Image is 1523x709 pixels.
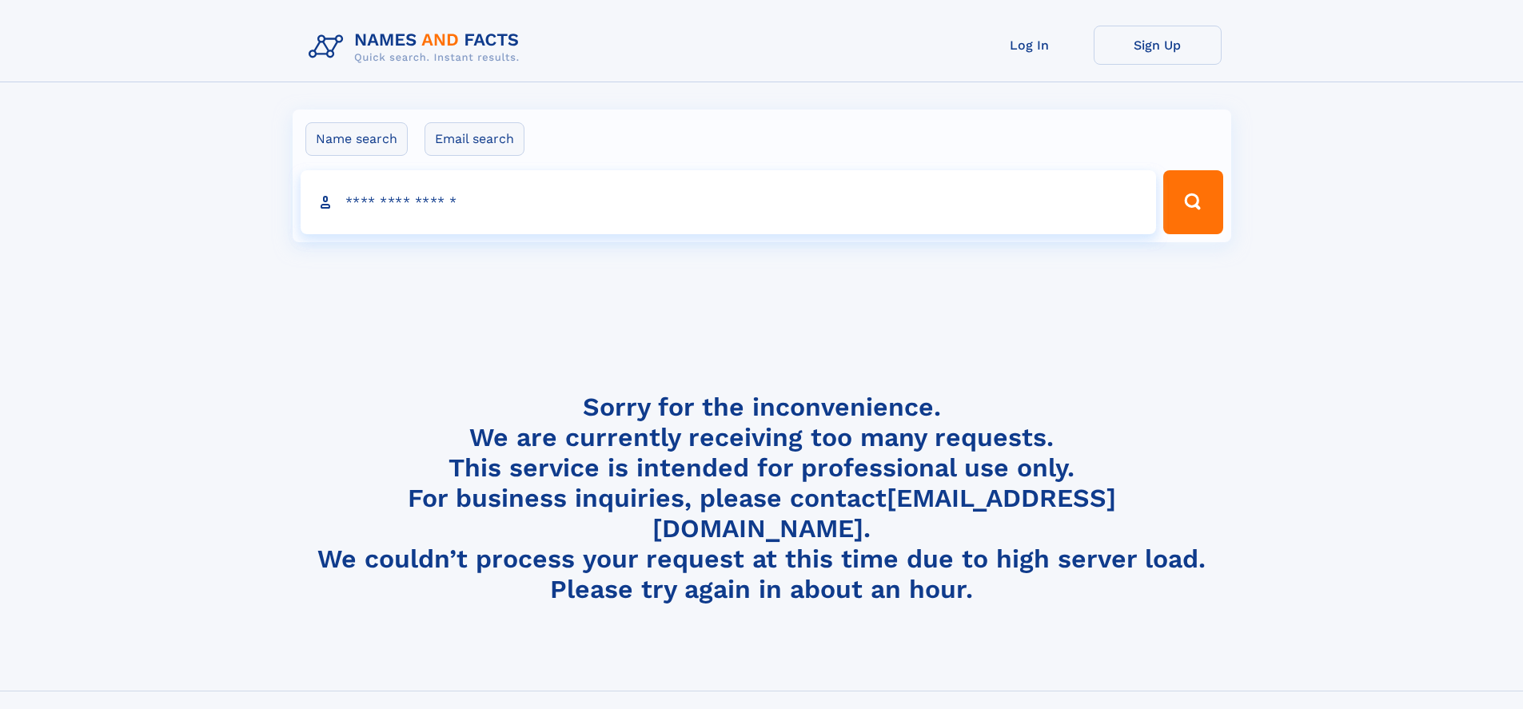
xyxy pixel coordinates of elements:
[1163,170,1222,234] button: Search Button
[305,122,408,156] label: Name search
[966,26,1094,65] a: Log In
[302,26,532,69] img: Logo Names and Facts
[301,170,1157,234] input: search input
[302,392,1222,605] h4: Sorry for the inconvenience. We are currently receiving too many requests. This service is intend...
[1094,26,1222,65] a: Sign Up
[425,122,524,156] label: Email search
[652,483,1116,544] a: [EMAIL_ADDRESS][DOMAIN_NAME]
